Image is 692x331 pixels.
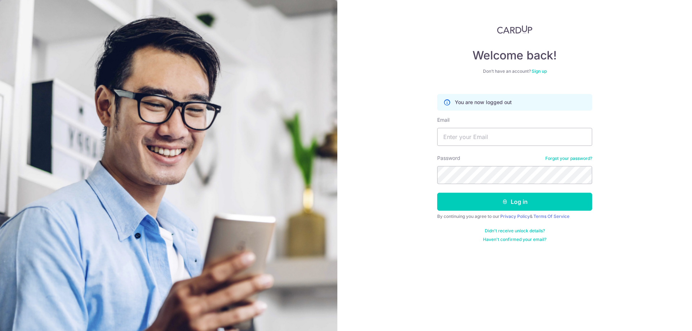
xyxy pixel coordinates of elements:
a: Privacy Policy [500,214,530,219]
label: Password [437,155,460,162]
h4: Welcome back! [437,48,592,63]
input: Enter your Email [437,128,592,146]
img: CardUp Logo [497,25,532,34]
label: Email [437,116,449,124]
a: Haven't confirmed your email? [483,237,546,242]
a: Terms Of Service [533,214,569,219]
a: Didn't receive unlock details? [485,228,545,234]
a: Sign up [532,68,547,74]
button: Log in [437,193,592,211]
div: Don’t have an account? [437,68,592,74]
p: You are now logged out [455,99,512,106]
a: Forgot your password? [545,156,592,161]
div: By continuing you agree to our & [437,214,592,219]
